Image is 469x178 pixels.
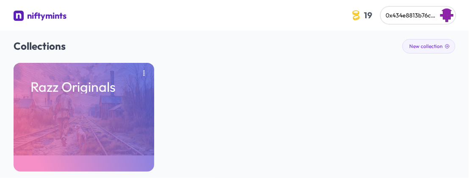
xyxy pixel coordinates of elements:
h2: Collections [14,39,455,53]
a: niftymints [14,10,67,24]
span: 19 [363,8,374,22]
a: Razz Originals [14,63,154,172]
button: 19 [348,7,377,23]
button: 0x434e8813b76c3661846ed20d9fd78c21ad7ca84f [381,7,455,24]
button: New collection [402,39,455,54]
p: Razz Originals [31,80,137,93]
img: coin-icon.3a8a4044.svg [350,8,363,22]
img: niftymints logo [14,11,24,21]
div: niftymints [27,10,67,22]
img: Harry Loeb [440,8,454,22]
